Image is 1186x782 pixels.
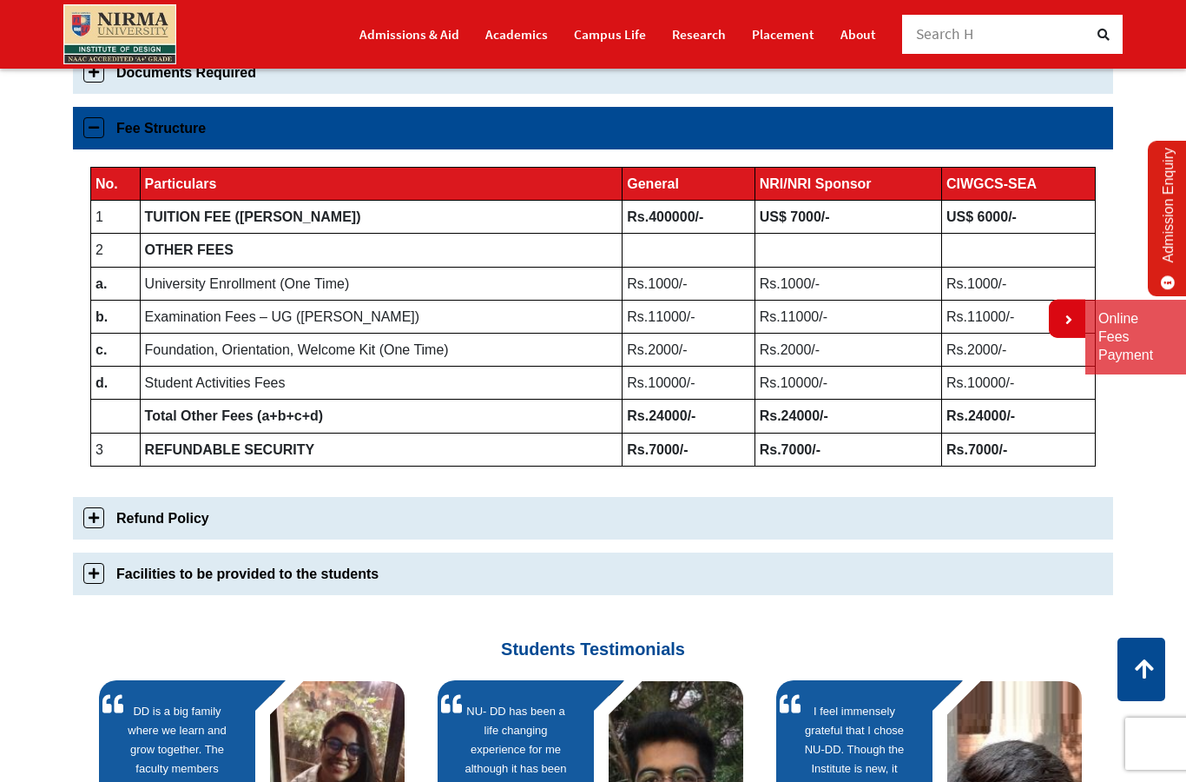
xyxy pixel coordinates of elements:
[627,176,679,191] b: General
[91,433,141,466] td: 3
[760,209,830,224] b: US$ 7000/-
[73,107,1113,149] a: Fee Structure
[91,234,141,267] td: 2
[627,442,688,457] b: Rs.7000/-
[485,19,548,50] a: Academics
[946,442,1007,457] b: Rs.7000/-
[760,408,828,423] b: Rs.24000/-
[941,300,1095,333] td: Rs.11000/-
[574,19,646,50] a: Campus Life
[1098,310,1173,364] a: Online Fees Payment
[96,176,118,191] b: No.
[627,209,703,224] b: Rs.400000/-
[96,342,107,357] b: c.
[754,333,941,366] td: Rs.2000/-
[96,276,107,291] b: a.
[145,176,217,191] b: Particulars
[941,333,1095,366] td: Rs.2000/-
[941,367,1095,400] td: Rs.10000/-
[840,19,876,50] a: About
[623,267,754,300] td: Rs.1000/-
[946,408,1015,423] b: Rs.24000/-
[754,267,941,300] td: Rs.1000/-
[86,608,1100,659] h3: Students Testimonials
[73,497,1113,540] a: Refund Policy
[946,176,1037,191] b: CIWGCS-SEA
[754,300,941,333] td: Rs.11000/-
[145,408,324,423] b: Total Other Fees (a+b+c+d)
[140,367,623,400] td: Student Activities Fees
[73,51,1113,94] a: Documents Required
[916,24,974,43] span: Search H
[946,209,1017,224] b: US$ 6000/-
[623,333,754,366] td: Rs.2000/-
[623,367,754,400] td: Rs.10000/-
[359,19,459,50] a: Admissions & Aid
[941,267,1095,300] td: Rs.1000/-
[63,4,176,64] img: main_logo
[145,242,234,257] b: OTHER FEES
[627,408,695,423] b: Rs.24000/-
[760,176,872,191] b: NRI/NRI Sponsor
[96,309,108,324] b: b.
[96,375,108,390] b: d.
[760,442,820,457] b: Rs.7000/-
[623,300,754,333] td: Rs.11000/-
[754,367,941,400] td: Rs.10000/-
[91,201,141,234] td: 1
[672,19,726,50] a: Research
[145,442,315,457] b: REFUNDABLE SECURITY
[140,333,623,366] td: Foundation, Orientation, Welcome Kit (One Time)
[145,209,361,224] b: TUITION FEE ([PERSON_NAME])
[73,553,1113,595] a: Facilities to be provided to the students
[140,300,623,333] td: Examination Fees – UG ([PERSON_NAME])
[140,267,623,300] td: University Enrollment (One Time)
[752,19,814,50] a: Placement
